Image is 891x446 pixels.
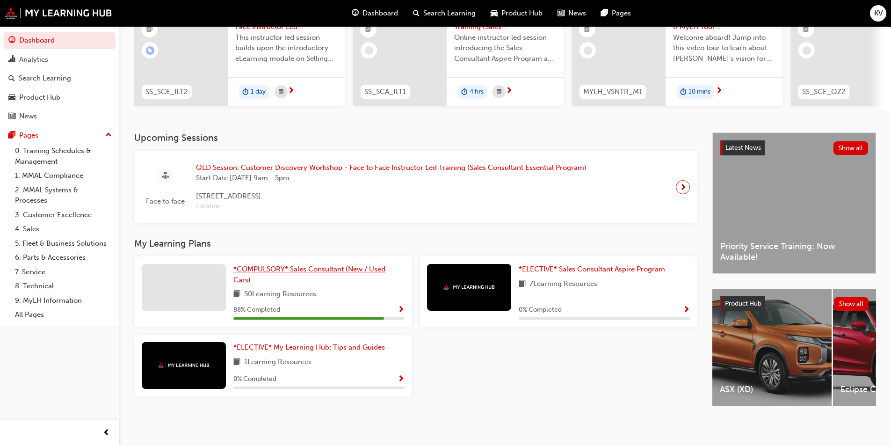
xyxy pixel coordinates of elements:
[680,86,687,98] span: duration-icon
[519,305,562,315] span: 0 % Completed
[162,170,169,182] span: sessionType_FACE_TO_FACE-icon
[11,183,116,208] a: 2. MMAL Systems & Processes
[233,374,276,385] span: 0 % Completed
[870,5,886,22] button: KV
[8,56,15,64] span: chart-icon
[196,162,587,173] span: QLD Session: Customer Discovery Workshop - Face to Face Instructor Led Training (Sales Consultant...
[413,7,420,19] span: search-icon
[19,73,71,84] div: Search Learning
[8,94,15,102] span: car-icon
[251,87,266,97] span: 1 day
[519,264,669,275] a: *ELECTIVE* Sales Consultant Aspire Program
[19,54,48,65] div: Analytics
[594,4,638,23] a: pages-iconPages
[244,357,311,368] span: 1 Learning Resources
[725,300,761,307] span: Product Hub
[362,8,398,19] span: Dashboard
[680,181,687,194] span: next-icon
[398,375,405,384] span: Show Progress
[4,89,116,106] a: Product Hub
[4,51,116,68] a: Analytics
[4,70,116,87] a: Search Learning
[688,87,710,97] span: 10 mins
[233,342,389,353] a: *ELECTIVE* My Learning Hub: Tips and Guides
[11,236,116,251] a: 5. Fleet & Business Solutions
[497,86,501,98] span: calendar-icon
[146,23,153,36] span: booktick-icon
[601,7,608,19] span: pages-icon
[833,141,869,155] button: Show all
[344,4,406,23] a: guage-iconDashboard
[461,86,468,98] span: duration-icon
[233,343,385,351] span: *ELECTIVE* My Learning Hub: Tips and Guides
[803,23,810,36] span: booktick-icon
[454,32,556,64] span: Online instructor led session introducing the Sales Consultant Aspire Program and outlining what ...
[8,74,15,83] span: search-icon
[134,132,697,143] h3: Upcoming Sessions
[683,304,690,316] button: Show Progress
[279,86,283,98] span: calendar-icon
[720,241,868,262] span: Priority Service Training: Now Available!
[11,168,116,183] a: 1. MMAL Compliance
[365,23,372,36] span: booktick-icon
[11,144,116,168] a: 0. Training Schedules & Management
[11,250,116,265] a: 6. Parts & Accessories
[519,265,665,273] span: *ELECTIVE* Sales Consultant Aspire Program
[19,130,38,141] div: Pages
[519,278,526,290] span: book-icon
[683,306,690,314] span: Show Progress
[8,132,15,140] span: pages-icon
[11,265,116,279] a: 7. Service
[423,8,476,19] span: Search Learning
[558,7,565,19] span: news-icon
[11,307,116,322] a: All Pages
[4,30,116,127] button: DashboardAnalyticsSearch LearningProduct HubNews
[19,111,37,122] div: News
[11,208,116,222] a: 3. Customer Excellence
[235,32,337,64] span: This instructor led session builds upon the introductory eLearning module on Selling Solutions.
[233,265,385,284] span: *COMPULSORY* Sales Consultant (New / Used Cars)
[142,159,690,216] a: Face to faceQLD Session: Customer Discovery Workshop - Face to Face Instructor Led Training (Sale...
[483,4,550,23] a: car-iconProduct Hub
[8,37,15,45] span: guage-icon
[134,238,697,249] h3: My Learning Plans
[196,191,587,202] span: [STREET_ADDRESS]
[398,306,405,314] span: Show Progress
[158,362,210,368] img: mmal
[242,86,249,98] span: duration-icon
[716,87,723,95] span: next-icon
[398,304,405,316] button: Show Progress
[19,92,60,103] div: Product Hub
[8,112,15,121] span: news-icon
[725,144,761,152] span: Latest News
[506,87,513,95] span: next-icon
[470,87,484,97] span: 4 hrs
[352,7,359,19] span: guage-icon
[365,46,373,55] span: learningRecordVerb_NONE-icon
[568,8,586,19] span: News
[244,289,316,300] span: 50 Learning Resources
[874,8,883,19] span: KV
[673,32,775,64] span: Welcome aboard! Jump into this video tour to learn about [PERSON_NAME]'s vision for your learning...
[398,373,405,385] button: Show Progress
[834,297,869,311] button: Show all
[233,264,405,285] a: *COMPULSORY* Sales Consultant (New / Used Cars)
[233,357,240,368] span: book-icon
[406,4,483,23] a: search-iconSearch Learning
[584,23,591,36] span: booktick-icon
[11,293,116,308] a: 9. MyLH Information
[233,289,240,300] span: book-icon
[712,289,832,406] a: ASX (XD)
[712,132,876,274] a: Latest NewsShow allPriority Service Training: Now Available!
[142,196,188,207] span: Face to face
[196,173,587,183] span: Start Date: [DATE] 9am - 5pm
[364,87,406,97] span: SS_SCA_ILT1
[4,108,116,125] a: News
[105,129,112,141] span: up-icon
[11,279,116,293] a: 8. Technical
[233,305,280,315] span: 88 % Completed
[146,46,154,55] span: learningRecordVerb_ENROLL-icon
[103,427,110,439] span: prev-icon
[196,201,587,212] span: Location
[288,87,295,95] span: next-icon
